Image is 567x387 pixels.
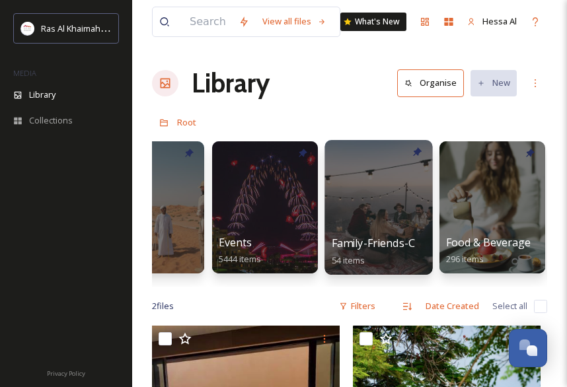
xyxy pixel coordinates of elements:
span: Food & Beverage [446,235,531,250]
span: 54 items [332,254,365,265]
input: Search your library [183,7,232,36]
span: Select all [492,300,527,312]
a: Food & Beverage296 items [446,236,531,265]
a: Events5444 items [219,236,261,265]
span: 296 items [446,253,484,265]
button: New [471,70,517,96]
span: Library [29,88,56,101]
span: MEDIA [13,68,36,78]
a: Privacy Policy [47,365,85,380]
a: What's New [340,13,406,31]
span: Hessa Al [482,15,517,27]
img: Logo_RAKTDA_RGB-01.png [21,22,34,35]
span: 5444 items [219,253,261,265]
a: Root [177,114,196,130]
span: Collections [29,114,73,127]
span: Root [177,116,196,128]
span: Privacy Policy [47,369,85,378]
div: Filters [332,293,382,319]
a: Library [192,63,270,103]
button: Organise [397,69,464,96]
a: Family-Friends-Couple-Solo54 items [332,237,471,266]
span: Family-Friends-Couple-Solo [332,236,471,250]
span: Ras Al Khaimah Tourism Development Authority [41,22,228,34]
span: Events [219,235,252,250]
a: Hessa Al [461,9,523,34]
span: 2 file s [152,300,174,312]
a: View all files [256,9,333,34]
button: Open Chat [509,329,547,367]
div: Date Created [419,293,486,319]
